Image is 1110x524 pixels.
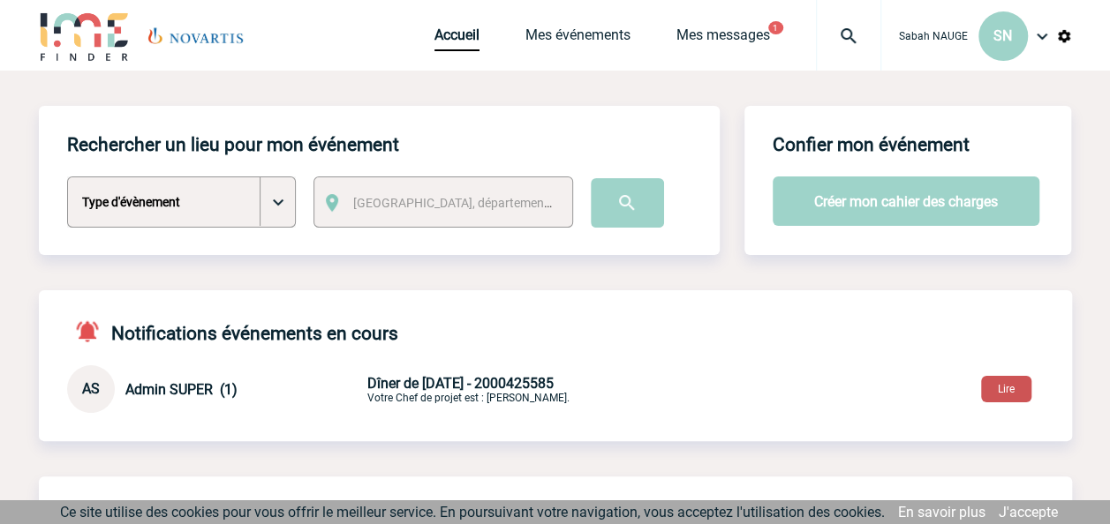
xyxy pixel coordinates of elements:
button: 1 [768,21,783,34]
button: Créer mon cahier des charges [773,176,1039,226]
a: Mes événements [525,26,631,51]
input: Submit [591,178,664,228]
div: Conversation privée : Client - Agence [67,365,364,413]
a: Accueil [434,26,479,51]
a: Lire [967,379,1046,396]
span: Dîner de [DATE] - 2000425585 [367,375,554,392]
h4: Rechercher un lieu pour mon événement [67,134,399,155]
a: J'accepte [999,504,1058,520]
span: SN [993,27,1012,44]
a: Mes messages [676,26,770,51]
img: IME-Finder [39,11,131,61]
span: Admin SUPER (1) [125,381,238,398]
img: notifications-active-24-px-r.png [74,318,111,344]
span: Sabah NAUGE [899,30,968,42]
p: Votre Chef de projet est : [PERSON_NAME]. [367,375,782,404]
a: En savoir plus [898,504,985,520]
span: Ce site utilise des cookies pour vous offrir le meilleur service. En poursuivant votre navigation... [60,504,885,520]
button: Lire [981,376,1031,402]
h4: Notifications événements en cours [67,318,398,344]
span: [GEOGRAPHIC_DATA], département, région... [353,196,599,210]
a: AS Admin SUPER (1) Dîner de [DATE] - 2000425585Votre Chef de projet est : [PERSON_NAME]. [67,379,782,396]
span: AS [82,380,100,397]
h4: Confier mon événement [773,134,970,155]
